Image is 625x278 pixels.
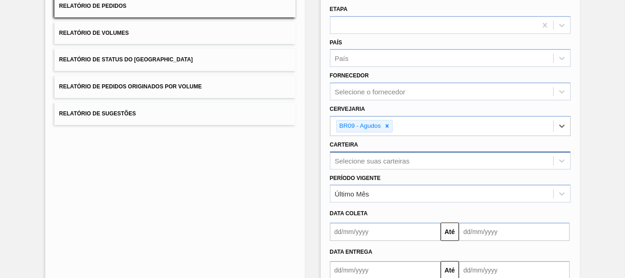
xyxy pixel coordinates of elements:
div: País [335,55,349,62]
button: Relatório de Sugestões [54,103,295,125]
span: Relatório de Pedidos Originados por Volume [59,83,202,90]
label: Etapa [330,6,348,12]
label: Fornecedor [330,72,369,79]
span: Data entrega [330,249,372,255]
label: Período Vigente [330,175,381,181]
button: Relatório de Status do [GEOGRAPHIC_DATA] [54,49,295,71]
div: Selecione o fornecedor [335,88,405,96]
button: Relatório de Pedidos Originados por Volume [54,76,295,98]
input: dd/mm/yyyy [330,223,441,241]
button: Relatório de Volumes [54,22,295,44]
button: Até [441,223,459,241]
label: País [330,39,342,46]
div: Último Mês [335,190,369,198]
span: Relatório de Pedidos [59,3,126,9]
span: Data coleta [330,210,368,217]
span: Relatório de Status do [GEOGRAPHIC_DATA] [59,56,193,63]
label: Carteira [330,142,358,148]
div: Selecione suas carteiras [335,157,409,164]
input: dd/mm/yyyy [459,223,570,241]
label: Cervejaria [330,106,365,112]
span: Relatório de Sugestões [59,110,136,117]
span: Relatório de Volumes [59,30,129,36]
div: BR09 - Agudos [337,120,383,132]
